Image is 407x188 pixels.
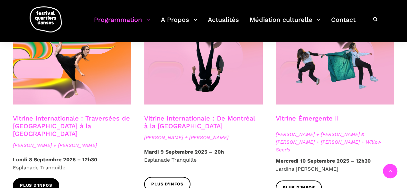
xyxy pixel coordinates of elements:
strong: Lundi 8 Septembre 2025 – 12h30 [13,156,97,162]
strong: Mardi 9 Septembre 2025 – 20h [144,148,224,155]
a: Programmation [94,14,150,33]
span: [PERSON_NAME] + [PERSON_NAME] & [PERSON_NAME] + [PERSON_NAME] + Willow Seeds [276,130,394,153]
a: Médiation culturelle [250,14,321,33]
a: Contact [331,14,356,33]
span: Esplanade Tranquille [13,164,65,170]
strong: Mercredi 10 Septembre 2025 – 12h30 [276,157,371,164]
a: Vitrine Internationale : De Montréal à la [GEOGRAPHIC_DATA] [144,114,254,130]
span: Esplanade Tranquille [144,157,197,163]
a: Vitrine Émergente II [276,114,339,122]
a: Vitrine Internationale : Traversées de [GEOGRAPHIC_DATA] à la [GEOGRAPHIC_DATA] [13,114,130,137]
a: A Propos [161,14,198,33]
span: [PERSON_NAME] + [PERSON_NAME] [144,133,263,141]
span: Jardins [PERSON_NAME] [276,166,338,172]
span: Plus d'infos [151,181,183,187]
img: logo-fqd-med [30,6,62,32]
span: [PERSON_NAME] + [PERSON_NAME] [13,141,131,149]
a: Actualités [208,14,239,33]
